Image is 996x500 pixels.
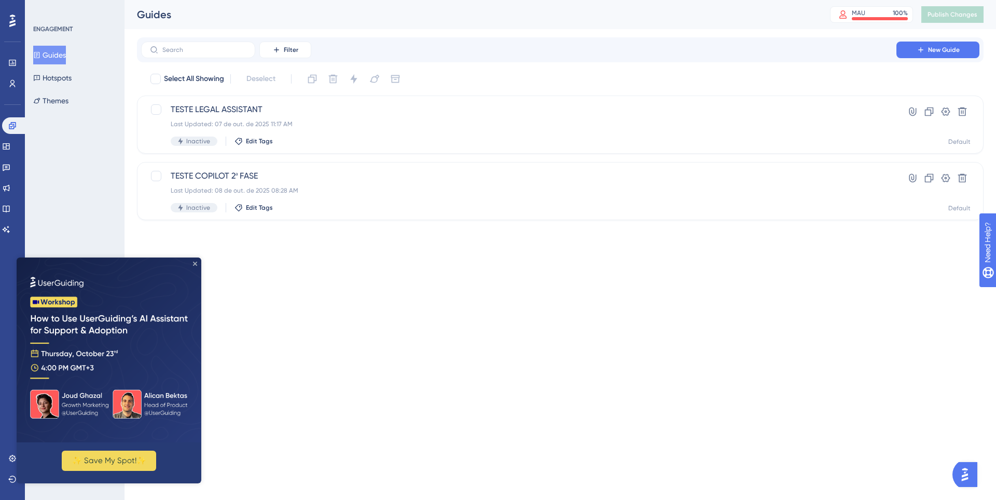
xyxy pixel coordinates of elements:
button: Publish Changes [921,6,984,23]
div: Default [948,204,971,212]
button: Edit Tags [234,204,273,212]
div: Default [948,138,971,146]
button: Edit Tags [234,137,273,145]
div: ENGAGEMENT [33,25,73,33]
div: Last Updated: 07 de out. de 2025 11:17 AM [171,120,867,128]
span: TESTE COPILOT 2ª FASE [171,170,867,182]
input: Search [162,46,246,53]
span: New Guide [928,46,960,54]
button: New Guide [896,42,979,58]
span: Edit Tags [246,204,273,212]
span: Filter [284,46,298,54]
div: MAU [852,9,865,17]
button: Guides [33,46,66,64]
span: TESTE LEGAL ASSISTANT [171,103,867,116]
span: Publish Changes [928,10,977,19]
button: ✨ Save My Spot!✨ [45,193,140,213]
span: Need Help? [24,3,65,15]
div: Close Preview [176,4,181,8]
span: Deselect [246,73,275,85]
span: Inactive [186,137,210,145]
div: Last Updated: 08 de out. de 2025 08:28 AM [171,186,867,195]
span: Select All Showing [164,73,224,85]
div: Guides [137,7,804,22]
span: Edit Tags [246,137,273,145]
button: Themes [33,91,68,110]
button: Hotspots [33,69,72,87]
span: Inactive [186,204,210,212]
button: Deselect [237,70,285,88]
iframe: UserGuiding AI Assistant Launcher [952,459,984,490]
button: Filter [259,42,311,58]
div: 100 % [893,9,908,17]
